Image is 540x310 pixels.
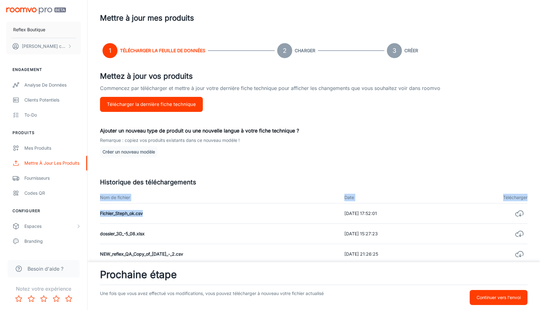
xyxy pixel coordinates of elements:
div: To-do [24,112,81,118]
button: Rate 1 star [12,292,25,305]
button: Rate 3 star [37,292,50,305]
td: NEW_reflex_QA_Copy_of_[DATE]_-_2.csv [100,244,339,264]
text: 1 [109,47,111,54]
div: Analyse de données [24,82,81,88]
button: Télécharger la dernière fiche technique [100,97,203,112]
td: [DATE] 21:26:25 [339,244,453,264]
p: Ajouter un nouveau type de produit ou une nouvelle langue à votre fiche technique ? [100,127,527,134]
p: Commencez par télécharger et mettre à jour votre dernière fiche technique pour afficher les chang... [100,84,527,97]
div: Clients potentiels [24,97,81,103]
td: [DATE] 15:27:23 [339,224,453,244]
text: 2 [283,47,287,54]
td: [DATE] 17:52:01 [339,203,453,224]
button: [PERSON_NAME] castelli [6,38,81,54]
button: Continuer vers l'envoi [470,290,527,305]
th: Télécharger [453,192,527,203]
p: Remarque : copiez vos produits existants dans ce nouveau modèle ! [100,137,527,144]
td: Fichier_Steph_ok.csv [100,203,339,224]
button: Rate 5 star [62,292,75,305]
text: 3 [392,47,396,54]
div: Espaces [24,223,76,230]
th: Nom de fichier [100,192,339,203]
div: Mettre à jour les produits [24,160,81,167]
button: Créer un nouveau modèle [100,146,157,157]
div: Mes produits [24,145,81,152]
div: Branding [24,238,81,245]
h6: Charger [295,47,315,54]
div: Fournisseurs [24,175,81,182]
h3: Prochaine étape [100,267,527,282]
th: Date [339,192,453,203]
div: Codes QR [24,190,81,197]
img: Roomvo PRO Beta [6,7,66,14]
p: [PERSON_NAME] castelli [22,43,66,50]
span: Besoin d'aide ? [27,265,63,272]
h5: Historique des téléchargements [100,177,527,187]
p: Une fois que vous avez effectué vos modifications, vous pouvez télécharger à nouveau votre fichie... [100,290,378,305]
h1: Mettre à jour mes produits [100,12,194,24]
p: Continuer vers l'envoi [477,294,521,301]
h4: Mettez à jour vos produits [100,71,527,82]
button: Rate 2 star [25,292,37,305]
h6: Créer [404,47,418,54]
td: dossier_3D_-5_08.xlsx [100,224,339,244]
button: Rate 4 star [50,292,62,305]
p: Notez votre expérience [5,285,82,292]
p: Reflex Boutique [13,26,45,33]
h6: Télécharger la feuille de données [120,47,205,54]
button: Reflex Boutique [6,22,81,38]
